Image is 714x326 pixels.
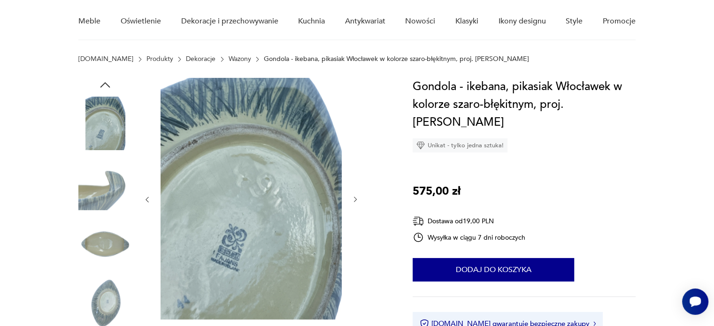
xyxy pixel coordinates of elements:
div: Unikat - tylko jedna sztuka! [413,138,507,152]
p: Gondola - ikebana, pikasiak Włocławek w kolorze szaro-błękitnym, proj. [PERSON_NAME] [264,55,529,63]
img: Ikona strzałki w prawo [593,321,596,326]
a: Dekoracje [186,55,215,63]
a: Produkty [146,55,173,63]
button: Dodaj do koszyka [413,258,574,281]
div: Dostawa od 19,00 PLN [413,215,525,227]
h1: Gondola - ikebana, pikasiak Włocławek w kolorze szaro-błękitnym, proj. [PERSON_NAME] [413,78,636,131]
a: Ikony designu [498,3,545,39]
img: Ikona dostawy [413,215,424,227]
div: Wysyłka w ciągu 7 dni roboczych [413,232,525,243]
a: Meble [78,3,100,39]
img: Zdjęcie produktu Gondola - ikebana, pikasiak Włocławek w kolorze szaro-błękitnym, proj. Wit Płaże... [78,216,132,270]
img: Zdjęcie produktu Gondola - ikebana, pikasiak Włocławek w kolorze szaro-błękitnym, proj. Wit Płaże... [78,157,132,210]
img: Zdjęcie produktu Gondola - ikebana, pikasiak Włocławek w kolorze szaro-błękitnym, proj. Wit Płaże... [78,97,132,150]
a: Antykwariat [345,3,385,39]
img: Zdjęcie produktu Gondola - ikebana, pikasiak Włocławek w kolorze szaro-błękitnym, proj. Wit Płaże... [161,78,342,319]
a: Promocje [603,3,636,39]
a: Wazony [229,55,251,63]
a: Oświetlenie [121,3,161,39]
img: Ikona diamentu [416,141,425,150]
a: Klasyki [455,3,478,39]
p: 575,00 zł [413,182,461,200]
a: [DOMAIN_NAME] [78,55,133,63]
a: Style [566,3,583,39]
a: Nowości [405,3,435,39]
a: Dekoracje i przechowywanie [181,3,278,39]
iframe: Smartsupp widget button [682,288,708,315]
a: Kuchnia [298,3,325,39]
